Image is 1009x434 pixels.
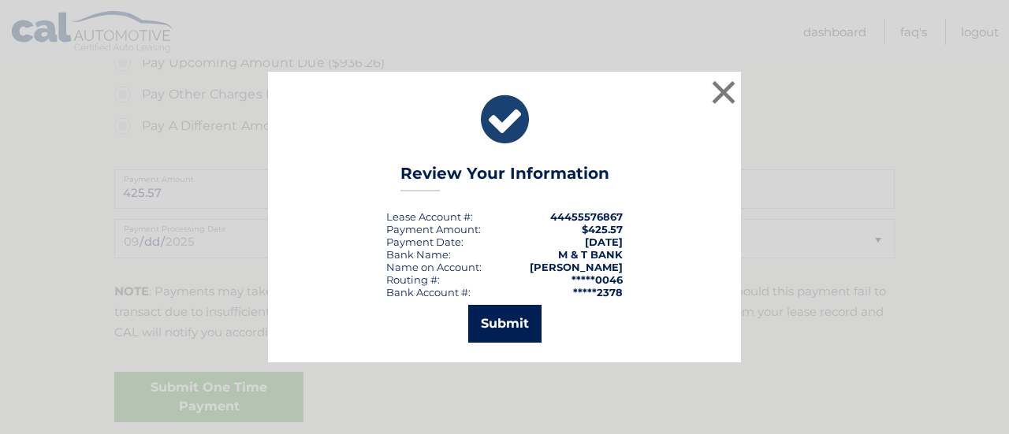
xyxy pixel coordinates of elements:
span: $425.57 [582,223,623,236]
strong: 44455576867 [550,210,623,223]
strong: M & T BANK [558,248,623,261]
button: × [708,76,739,108]
div: Bank Account #: [386,286,471,299]
h3: Review Your Information [400,164,609,191]
div: Routing #: [386,273,440,286]
strong: [PERSON_NAME] [530,261,623,273]
div: : [386,236,464,248]
div: Name on Account: [386,261,482,273]
div: Lease Account #: [386,210,473,223]
span: [DATE] [585,236,623,248]
button: Submit [468,305,542,343]
span: Payment Date [386,236,461,248]
div: Payment Amount: [386,223,481,236]
div: Bank Name: [386,248,451,261]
